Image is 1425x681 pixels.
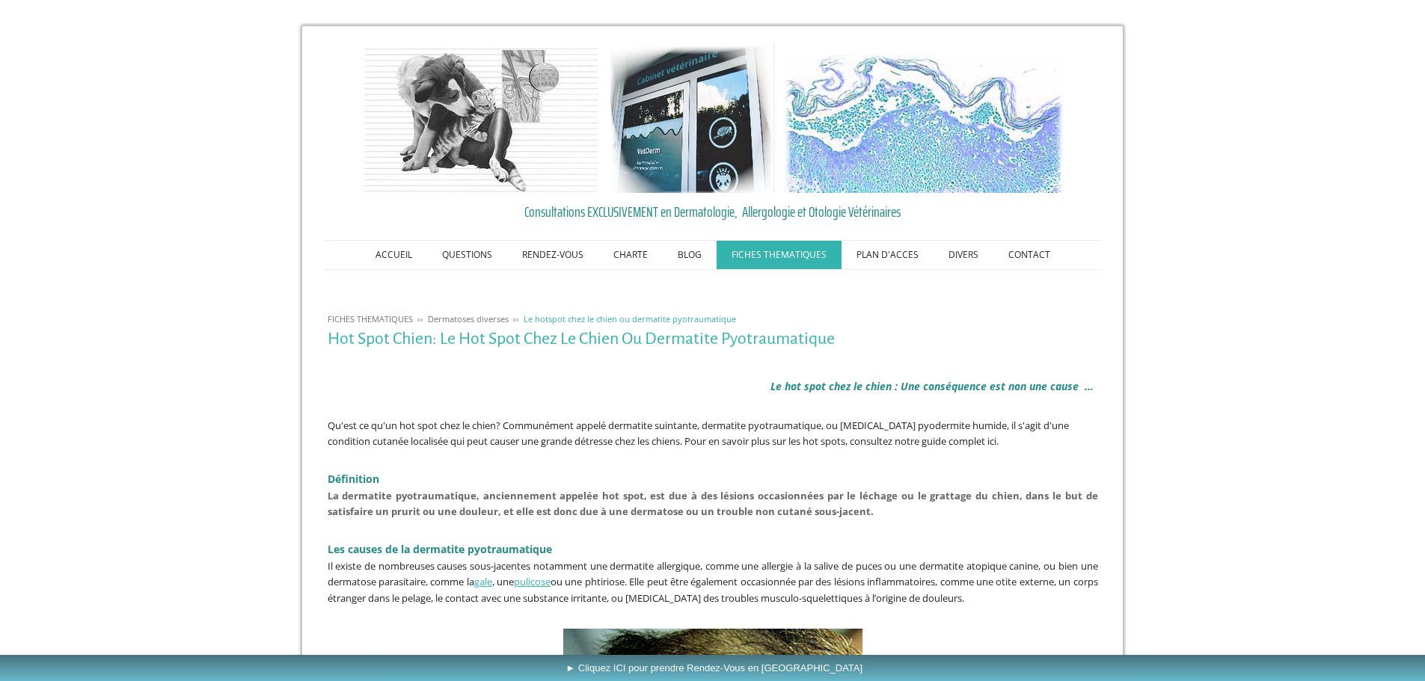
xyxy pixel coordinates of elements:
a: CHARTE [598,241,663,269]
a: gale [474,575,492,588]
span: Qu'est ce qu'un hot spot chez le chien? Communément appelé dermatite suintante, dermatite pyotrau... [328,419,1069,449]
a: RENDEZ-VOUS [507,241,598,269]
a: PLAN D'ACCES [842,241,934,269]
span: Dermatoses diverses [428,313,509,324]
a: pulicose [514,575,551,588]
span: FICHES THEMATIQUES [328,313,413,324]
strong: Définition [328,472,379,486]
span: Le hotspot chez le chien ou dermatite pyotraumatique [524,313,736,324]
span: Il existe de nombreuses causes sous-jacentes notamment une dermatite allergique, comme une allerg... [328,559,1098,605]
a: DIVERS [934,241,993,269]
a: QUESTIONS [427,241,507,269]
a: Le hotspot chez le chien ou dermatite pyotraumatique [520,313,740,324]
a: Dermatoses diverses [424,313,512,324]
a: CONTACT [993,241,1065,269]
a: Consultations EXCLUSIVEMENT en Dermatologie, Allergologie et Otologie Vétérinaires [328,200,1098,223]
a: FICHES THEMATIQUES [324,313,417,324]
span: Les causes de la dermatite pyotraumatique [328,542,552,556]
a: ACCUEIL [361,241,427,269]
a: FICHES THEMATIQUES [717,241,842,269]
h1: Hot Spot Chien: Le Hot Spot Chez Le Chien Ou Dermatite Pyotraumatique [328,330,1098,348]
span: Le hot spot chez le chien : Une conséquence est non une cause ... [770,379,1094,393]
span: ► Cliquez ICI pour prendre Rendez-Vous en [GEOGRAPHIC_DATA] [566,662,862,674]
a: BLOG [663,241,717,269]
span: La dermatite pyotraumatique, anciennement appelée hot spot, est due à des lésions occasionnées pa... [328,489,1098,519]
